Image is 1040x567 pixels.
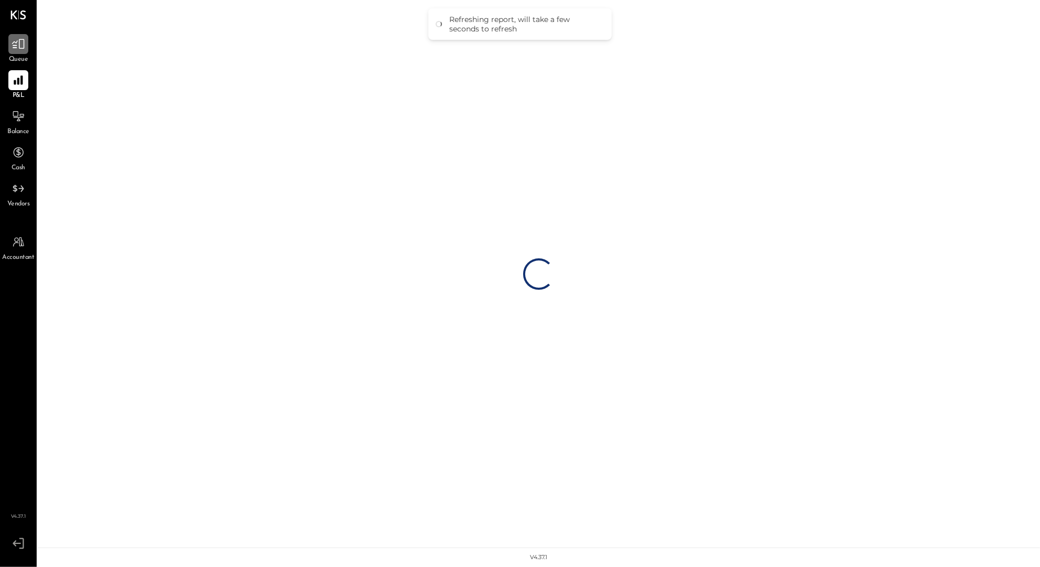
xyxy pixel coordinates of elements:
div: v 4.37.1 [530,553,548,562]
span: Accountant [3,253,35,263]
a: Queue [1,34,36,64]
span: Vendors [7,200,30,209]
a: Balance [1,106,36,137]
span: Queue [9,55,28,64]
a: Accountant [1,232,36,263]
div: Refreshing report, will take a few seconds to refresh [449,15,601,34]
span: Cash [12,163,25,173]
a: P&L [1,70,36,101]
a: Vendors [1,179,36,209]
a: Cash [1,143,36,173]
span: Balance [7,127,29,137]
span: P&L [13,91,25,101]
